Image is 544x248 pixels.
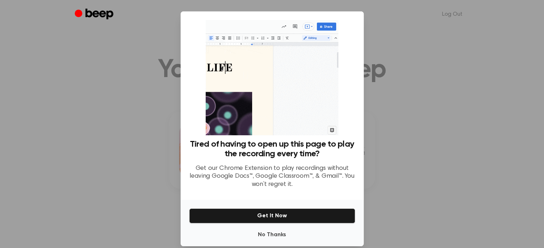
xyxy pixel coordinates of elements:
[189,165,355,189] p: Get our Chrome Extension to play recordings without leaving Google Docs™, Google Classroom™, & Gm...
[189,208,355,223] button: Get It Now
[189,140,355,159] h3: Tired of having to open up this page to play the recording every time?
[75,7,115,21] a: Beep
[189,228,355,242] button: No Thanks
[435,6,470,23] a: Log Out
[206,20,338,135] img: Beep extension in action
